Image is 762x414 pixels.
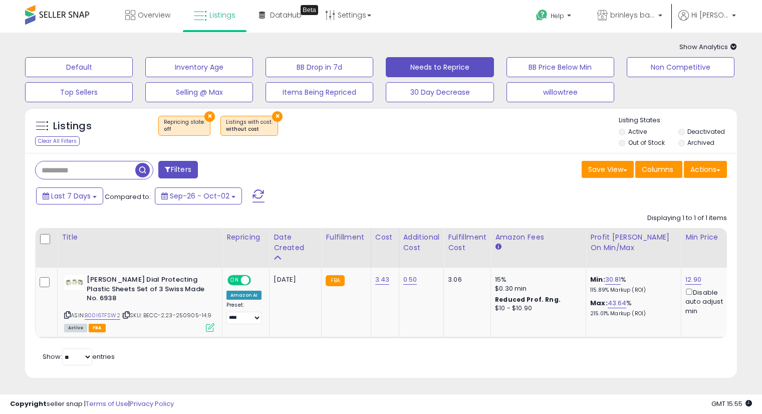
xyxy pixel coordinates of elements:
span: Compared to: [105,192,151,201]
div: Amazon AI [226,291,262,300]
button: Columns [635,161,682,178]
button: Inventory Age [145,57,253,77]
span: Repricing state : [164,118,205,133]
div: without cost [226,126,273,133]
a: Terms of Use [86,399,128,408]
label: Deactivated [687,127,725,136]
i: Get Help [536,9,548,22]
p: 115.89% Markup (ROI) [590,287,673,294]
button: Actions [684,161,727,178]
label: Out of Stock [628,138,665,147]
button: Selling @ Max [145,82,253,102]
span: DataHub [270,10,302,20]
a: Help [528,2,581,33]
div: ASIN: [64,275,214,331]
span: Help [551,12,564,20]
h5: Listings [53,119,92,133]
a: 3.43 [375,275,390,285]
span: ON [228,276,241,285]
div: Repricing [226,232,265,243]
a: B00I6TFSW2 [85,311,120,320]
div: Displaying 1 to 1 of 1 items [647,214,727,223]
button: Last 7 Days [36,187,103,204]
div: Amazon Fees [495,232,582,243]
span: Sep-26 - Oct-02 [170,191,229,201]
b: Max: [590,298,608,308]
p: Listing States: [619,116,737,125]
button: BB Drop in 7d [266,57,373,77]
span: Listings with cost : [226,118,273,133]
small: Amazon Fees. [495,243,501,252]
div: Profit [PERSON_NAME] on Min/Max [590,232,677,253]
button: × [272,111,283,122]
span: Last 7 Days [51,191,91,201]
button: Items Being Repriced [266,82,373,102]
div: [DATE] [274,275,314,284]
a: 43.64 [608,298,627,308]
button: Top Sellers [25,82,133,102]
button: 30 Day Decrease [386,82,493,102]
div: Date Created [274,232,317,253]
label: Archived [687,138,714,147]
a: 12.90 [685,275,701,285]
a: 0.50 [403,275,417,285]
button: × [204,111,215,122]
span: Show: entries [43,352,115,361]
span: 2025-10-10 15:55 GMT [711,399,752,408]
button: BB Price Below Min [506,57,614,77]
button: Sep-26 - Oct-02 [155,187,242,204]
div: Fulfillment [326,232,366,243]
span: brinleys bargains [610,10,655,20]
span: Hi [PERSON_NAME] [691,10,729,20]
a: Hi [PERSON_NAME] [678,10,736,33]
div: Fulfillment Cost [448,232,486,253]
img: 31WtbwSvTKL._SL40_.jpg [64,275,84,290]
small: FBA [326,275,344,286]
span: | SKU: BECC-2.23-250905-14.9 [122,311,212,319]
button: willowtree [506,82,614,102]
div: Disable auto adjust min [685,287,733,316]
div: Preset: [226,302,262,324]
div: Tooltip anchor [301,5,318,15]
div: off [164,126,205,133]
span: Overview [138,10,170,20]
th: The percentage added to the cost of goods (COGS) that forms the calculator for Min & Max prices. [586,228,681,268]
div: Cost [375,232,395,243]
div: 15% [495,275,578,284]
a: Privacy Policy [130,399,174,408]
b: Reduced Prof. Rng. [495,295,561,304]
div: Min Price [685,232,737,243]
div: seller snap | | [10,399,174,409]
b: Min: [590,275,605,284]
div: $0.30 min [495,284,578,293]
button: Non Competitive [627,57,734,77]
span: Columns [642,164,673,174]
div: $10 - $10.90 [495,304,578,313]
p: 215.01% Markup (ROI) [590,310,673,317]
span: FBA [89,324,106,332]
span: Show Analytics [679,42,737,52]
button: Save View [582,161,634,178]
div: Additional Cost [403,232,440,253]
button: Needs to Reprice [386,57,493,77]
a: 30.81 [605,275,621,285]
div: Clear All Filters [35,136,80,146]
span: Listings [209,10,235,20]
div: % [590,275,673,294]
div: 3.06 [448,275,483,284]
button: Default [25,57,133,77]
strong: Copyright [10,399,47,408]
div: % [590,299,673,317]
span: OFF [249,276,266,285]
span: All listings currently available for purchase on Amazon [64,324,87,332]
button: Filters [158,161,197,178]
div: Title [62,232,218,243]
label: Active [628,127,647,136]
b: [PERSON_NAME] Dial Protecting Plastic Sheets Set of 3 Swiss Made No. 6938 [87,275,208,306]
